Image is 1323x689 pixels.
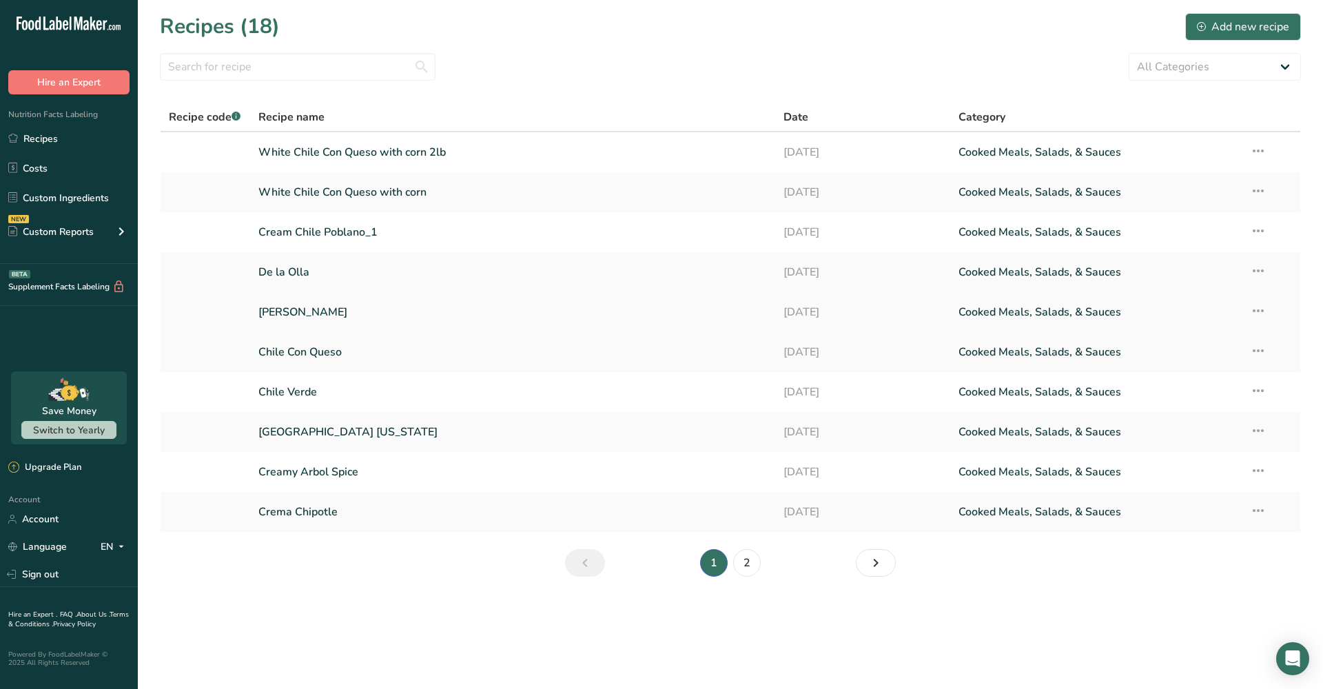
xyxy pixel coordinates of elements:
button: Add new recipe [1185,13,1301,41]
div: EN [101,539,130,555]
a: De la Olla [258,258,767,287]
a: Next page [856,549,896,577]
div: BETA [9,270,30,278]
a: Creamy Arbol Spice [258,457,767,486]
a: White Chile Con Queso with corn 2lb [258,138,767,167]
a: [DATE] [783,218,942,247]
a: [DATE] [783,178,942,207]
a: FAQ . [60,610,76,619]
a: Chile Verde [258,378,767,407]
a: [DATE] [783,378,942,407]
div: NEW [8,215,29,223]
input: Search for recipe [160,53,435,81]
a: [DATE] [783,497,942,526]
div: Add new recipe [1197,19,1289,35]
div: Save Money [42,404,96,418]
button: Hire an Expert [8,70,130,94]
a: Page 2. [733,549,761,577]
div: Custom Reports [8,225,94,239]
a: Privacy Policy [53,619,96,629]
a: Cream Chile Poblano_1 [258,218,767,247]
a: Cooked Meals, Salads, & Sauces [958,457,1233,486]
h1: Recipes (18) [160,11,280,42]
a: [DATE] [783,138,942,167]
span: Date [783,109,808,125]
a: Chile Con Queso [258,338,767,367]
a: [DATE] [783,418,942,446]
a: Previous page [565,549,605,577]
a: [DATE] [783,338,942,367]
a: Cooked Meals, Salads, & Sauces [958,258,1233,287]
a: About Us . [76,610,110,619]
a: [DATE] [783,298,942,327]
a: Cooked Meals, Salads, & Sauces [958,378,1233,407]
a: [PERSON_NAME] [258,298,767,327]
span: Recipe name [258,109,325,125]
div: Powered By FoodLabelMaker © 2025 All Rights Reserved [8,650,130,667]
a: Cooked Meals, Salads, & Sauces [958,338,1233,367]
a: Crema Chipotle [258,497,767,526]
a: [GEOGRAPHIC_DATA] [US_STATE] [258,418,767,446]
a: Cooked Meals, Salads, & Sauces [958,497,1233,526]
a: White Chile Con Queso with corn [258,178,767,207]
div: Upgrade Plan [8,461,81,475]
span: Recipe code [169,110,240,125]
a: [DATE] [783,457,942,486]
button: Switch to Yearly [21,421,116,439]
a: Hire an Expert . [8,610,57,619]
span: Switch to Yearly [33,424,105,437]
a: Cooked Meals, Salads, & Sauces [958,298,1233,327]
a: Cooked Meals, Salads, & Sauces [958,218,1233,247]
a: Language [8,535,67,559]
a: [DATE] [783,258,942,287]
span: Category [958,109,1005,125]
a: Cooked Meals, Salads, & Sauces [958,418,1233,446]
a: Cooked Meals, Salads, & Sauces [958,178,1233,207]
a: Terms & Conditions . [8,610,129,629]
a: Cooked Meals, Salads, & Sauces [958,138,1233,167]
div: Open Intercom Messenger [1276,642,1309,675]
